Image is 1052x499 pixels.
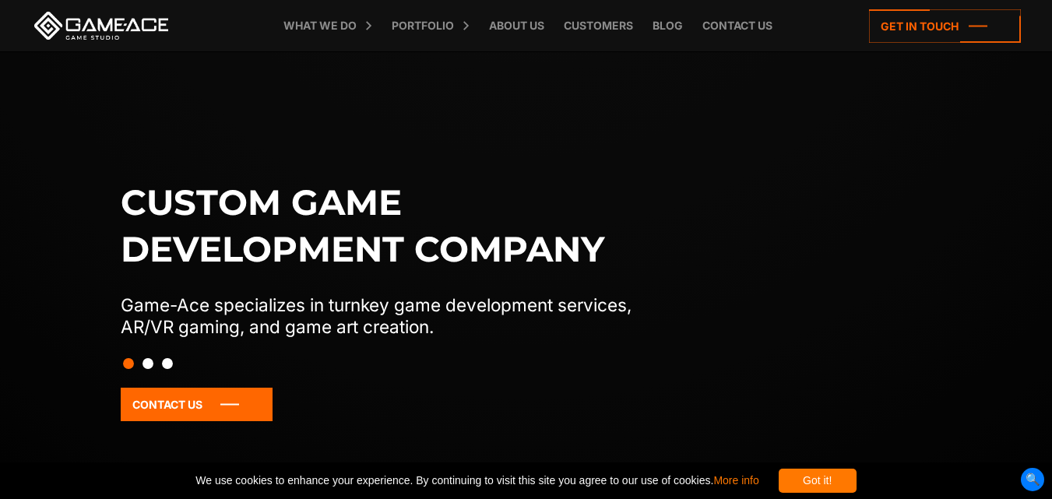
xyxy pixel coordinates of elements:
[779,469,857,493] div: Got it!
[1021,468,1044,491] span: 🔍
[162,350,173,377] button: Slide 3
[121,294,664,338] p: Game-Ace specializes in turnkey game development services, AR/VR gaming, and game art creation.
[142,350,153,377] button: Slide 2
[121,388,273,421] a: Contact Us
[195,469,758,493] span: We use cookies to enhance your experience. By continuing to visit this site you agree to our use ...
[123,350,134,377] button: Slide 1
[713,474,758,487] a: More info
[121,179,664,272] h1: Custom game development company
[869,9,1021,43] a: Get in touch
